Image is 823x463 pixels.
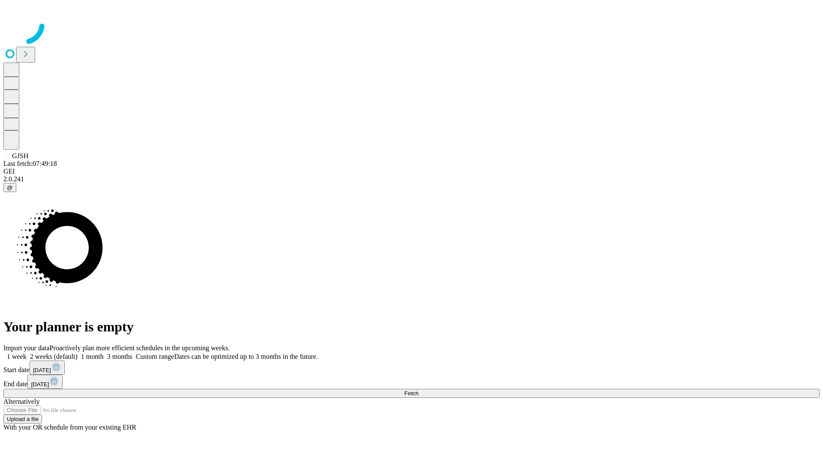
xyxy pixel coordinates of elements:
[3,344,50,352] span: Import your data
[7,353,27,360] span: 1 week
[7,184,13,191] span: @
[3,424,136,431] span: With your OR schedule from your existing EHR
[30,353,78,360] span: 2 weeks (default)
[33,367,51,373] span: [DATE]
[3,319,820,335] h1: Your planner is empty
[31,381,49,388] span: [DATE]
[3,415,42,424] button: Upload a file
[404,390,418,397] span: Fetch
[3,389,820,398] button: Fetch
[3,160,57,167] span: Last fetch: 07:49:18
[3,398,39,405] span: Alternatively
[27,375,63,389] button: [DATE]
[30,361,65,375] button: [DATE]
[12,152,28,159] span: GJSH
[50,344,230,352] span: Proactively plan more efficient schedules in the upcoming weeks.
[107,353,132,360] span: 3 months
[174,353,318,360] span: Dates can be optimized up to 3 months in the future.
[3,361,820,375] div: Start date
[81,353,104,360] span: 1 month
[136,353,174,360] span: Custom range
[3,375,820,389] div: End date
[3,183,16,192] button: @
[3,175,820,183] div: 2.0.241
[3,168,820,175] div: GEI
